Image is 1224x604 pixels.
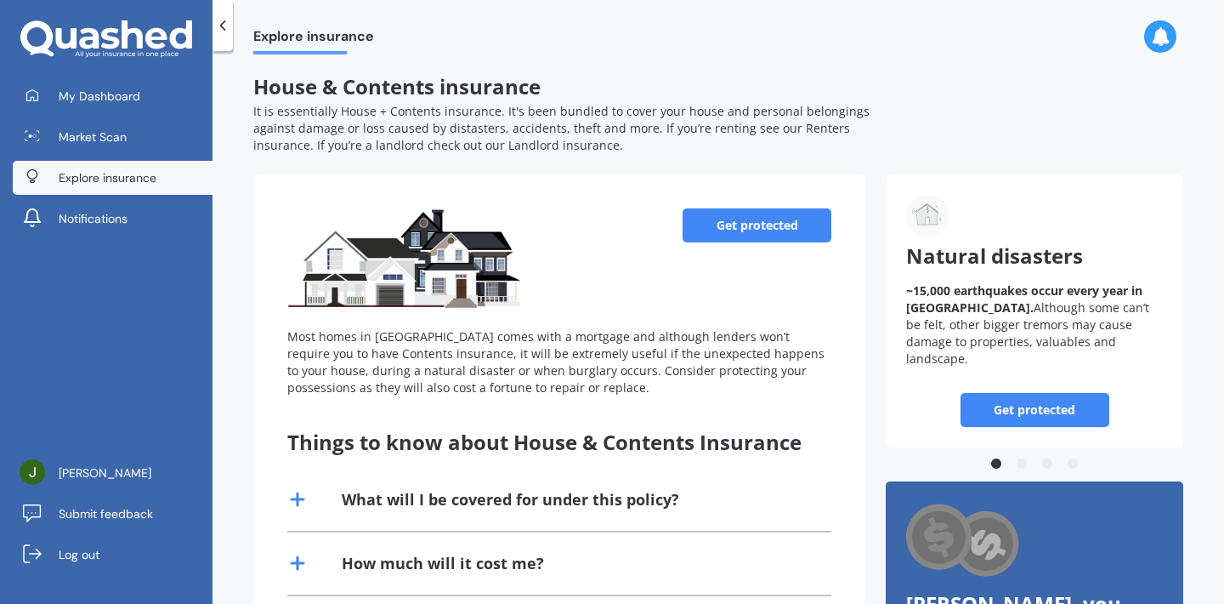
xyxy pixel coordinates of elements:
a: Get protected [960,393,1109,427]
span: Notifications [59,210,127,227]
p: Although some can’t be felt, other bigger tremors may cause damage to properties, valuables and l... [906,282,1163,368]
img: Natural disasters [906,195,949,237]
span: Market Scan [59,128,127,145]
span: Explore insurance [59,169,156,186]
button: 4 [1064,456,1081,473]
a: Explore insurance [13,161,212,195]
button: 1 [988,456,1005,473]
span: Explore insurance [253,28,374,51]
a: Get protected [683,208,831,242]
span: Log out [59,546,99,563]
img: House & Contents insurance [287,208,522,311]
a: [PERSON_NAME] [13,456,212,490]
img: Cashback [906,502,1021,581]
img: ACg8ocIDSML0sDfJYxsp8kwY0bDoT7sDF8LnWSjSNB6GQYHX0SSsgA=s96-c [20,459,45,485]
a: Log out [13,538,212,572]
a: Submit feedback [13,497,212,531]
span: Natural disasters [906,242,1083,270]
span: It is essentially House + Contents insurance. It's been bundled to cover your house and personal ... [253,103,870,153]
span: Things to know about House & Contents Insurance [287,428,802,456]
button: 3 [1039,456,1056,473]
a: My Dashboard [13,79,212,113]
b: ~15,000 earthquakes [906,282,1028,299]
div: What will I be covered for under this policy? [342,489,679,510]
a: Market Scan [13,120,212,154]
div: How much will it cost me? [342,553,544,574]
span: [PERSON_NAME] [59,464,151,481]
div: Most homes in [GEOGRAPHIC_DATA] comes with a mortgage and although lenders won’t require you to h... [287,328,831,396]
span: House & Contents insurance [253,72,541,100]
b: occur every year in [GEOGRAPHIC_DATA]. [906,282,1142,316]
button: 2 [1013,456,1030,473]
span: Submit feedback [59,505,153,522]
span: My Dashboard [59,88,140,105]
a: Notifications [13,202,212,236]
